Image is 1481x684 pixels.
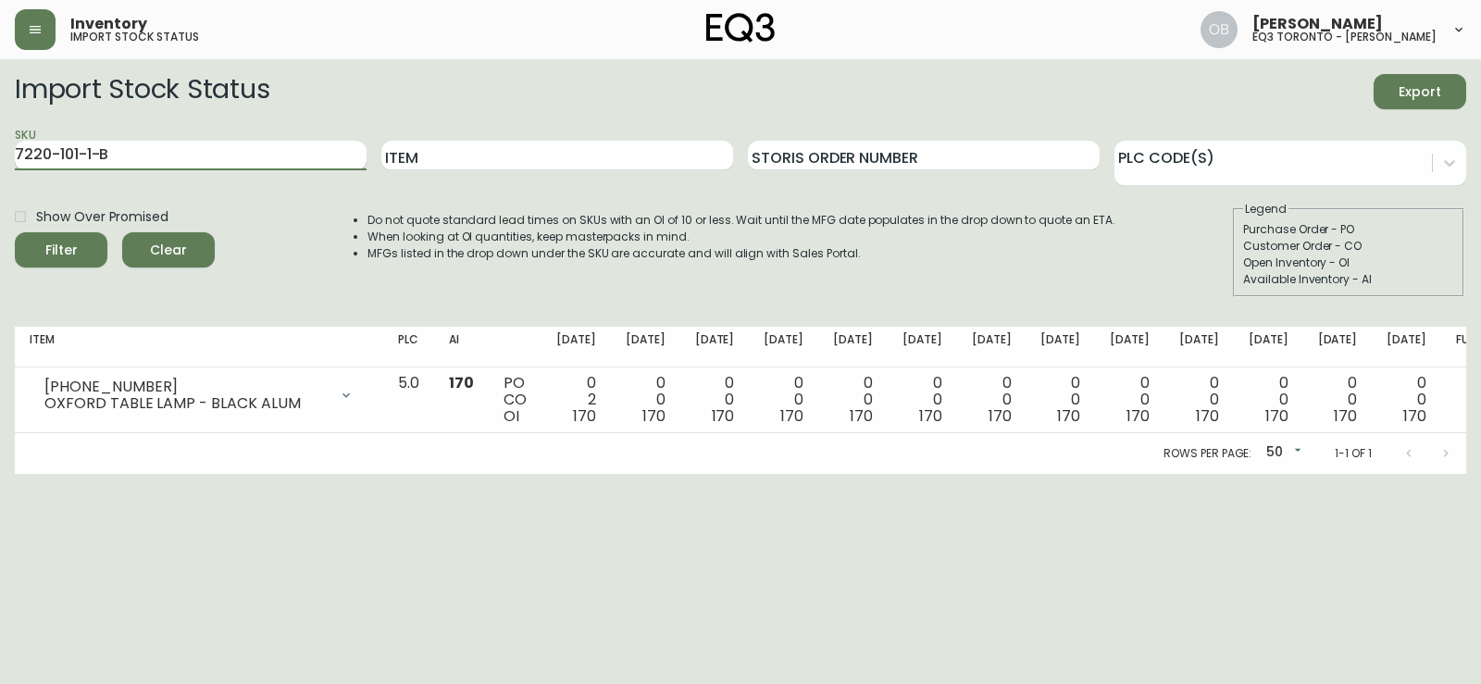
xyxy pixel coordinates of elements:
div: Open Inventory - OI [1243,255,1454,271]
th: [DATE] [1234,327,1303,367]
button: Export [1374,74,1466,109]
span: Show Over Promised [36,207,168,227]
th: [DATE] [1095,327,1164,367]
span: 170 [1334,405,1357,427]
h5: eq3 toronto - [PERSON_NAME] [1252,31,1437,43]
img: 8e0065c524da89c5c924d5ed86cfe468 [1201,11,1238,48]
span: 170 [449,372,474,393]
span: 170 [850,405,873,427]
span: Export [1388,81,1451,104]
div: 0 0 [764,375,803,425]
button: Filter [15,232,107,267]
span: 170 [712,405,735,427]
p: 1-1 of 1 [1335,445,1372,462]
div: PO CO [504,375,527,425]
div: [PHONE_NUMBER]OXFORD TABLE LAMP - BLACK ALUM [30,375,368,416]
th: Item [15,327,383,367]
th: [DATE] [818,327,888,367]
span: OI [504,405,519,427]
div: 0 0 [902,375,942,425]
th: PLC [383,327,434,367]
h2: Import Stock Status [15,74,269,109]
span: 170 [919,405,942,427]
th: [DATE] [541,327,611,367]
h5: import stock status [70,31,199,43]
span: 170 [1196,405,1219,427]
li: MFGs listed in the drop down under the SKU are accurate and will align with Sales Portal. [367,245,1115,262]
legend: Legend [1243,201,1288,218]
button: Clear [122,232,215,267]
th: [DATE] [1372,327,1441,367]
span: [PERSON_NAME] [1252,17,1383,31]
div: 0 0 [1179,375,1219,425]
div: 0 0 [1249,375,1288,425]
span: 170 [642,405,666,427]
div: Customer Order - CO [1243,238,1454,255]
div: [PHONE_NUMBER] [44,379,328,395]
span: 170 [1265,405,1288,427]
div: 0 0 [695,375,735,425]
div: 0 0 [1040,375,1080,425]
div: Available Inventory - AI [1243,271,1454,288]
th: [DATE] [957,327,1027,367]
li: When looking at OI quantities, keep masterpacks in mind. [367,229,1115,245]
div: 0 0 [1318,375,1358,425]
div: OXFORD TABLE LAMP - BLACK ALUM [44,395,328,412]
th: AI [434,327,489,367]
span: 170 [1126,405,1150,427]
span: Clear [137,239,200,262]
span: 170 [780,405,803,427]
div: 0 0 [972,375,1012,425]
div: 0 0 [833,375,873,425]
p: Rows per page: [1164,445,1251,462]
span: 170 [1403,405,1426,427]
td: 5.0 [383,367,434,433]
th: [DATE] [888,327,957,367]
div: 50 [1259,438,1305,468]
div: 0 0 [1110,375,1150,425]
th: [DATE] [680,327,750,367]
div: 0 0 [626,375,666,425]
span: Inventory [70,17,147,31]
span: 170 [573,405,596,427]
li: Do not quote standard lead times on SKUs with an OI of 10 or less. Wait until the MFG date popula... [367,212,1115,229]
span: 170 [989,405,1012,427]
div: 0 2 [556,375,596,425]
img: logo [706,13,775,43]
div: Purchase Order - PO [1243,221,1454,238]
th: [DATE] [1026,327,1095,367]
span: 170 [1057,405,1080,427]
th: [DATE] [1303,327,1373,367]
th: [DATE] [611,327,680,367]
th: [DATE] [1164,327,1234,367]
th: [DATE] [749,327,818,367]
div: 0 0 [1387,375,1426,425]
